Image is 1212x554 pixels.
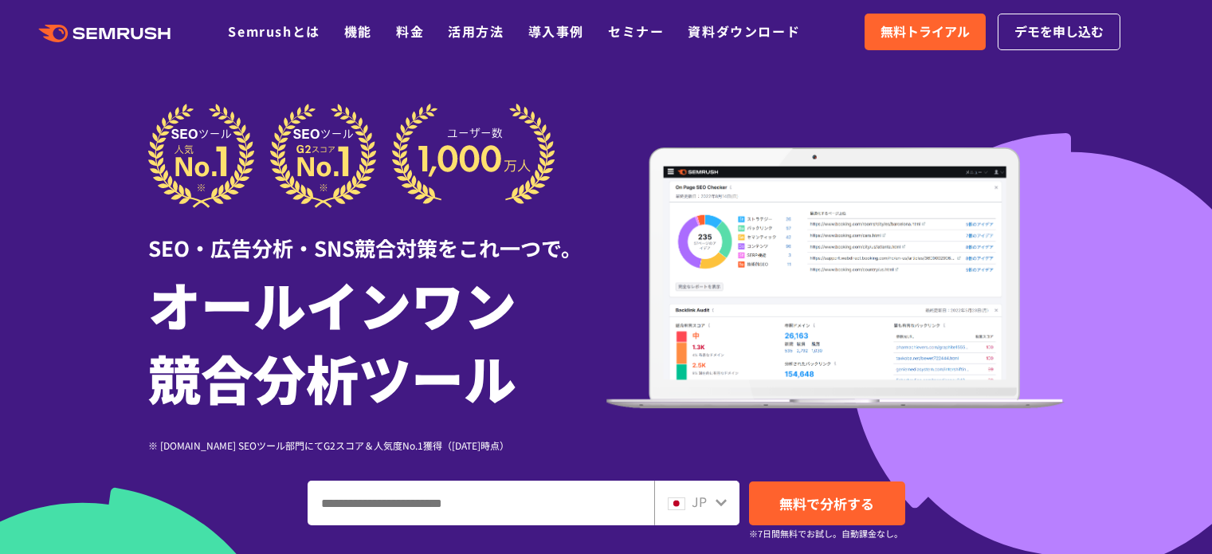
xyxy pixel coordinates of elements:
h1: オールインワン 競合分析ツール [148,267,606,414]
a: デモを申し込む [998,14,1120,50]
small: ※7日間無料でお試し。自動課金なし。 [749,526,903,541]
a: 料金 [396,22,424,41]
a: Semrushとは [228,22,320,41]
a: 活用方法 [448,22,504,41]
span: JP [692,492,707,511]
a: セミナー [608,22,664,41]
span: 無料で分析する [779,493,874,513]
div: SEO・広告分析・SNS競合対策をこれ一つで。 [148,208,606,263]
a: 導入事例 [528,22,584,41]
span: デモを申し込む [1014,22,1104,42]
a: 資料ダウンロード [688,22,800,41]
div: ※ [DOMAIN_NAME] SEOツール部門にてG2スコア＆人気度No.1獲得（[DATE]時点） [148,438,606,453]
input: ドメイン、キーワードまたはURLを入力してください [308,481,653,525]
a: 機能 [344,22,372,41]
a: 無料で分析する [749,481,905,525]
span: 無料トライアル [881,22,970,42]
a: 無料トライアル [865,14,986,50]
